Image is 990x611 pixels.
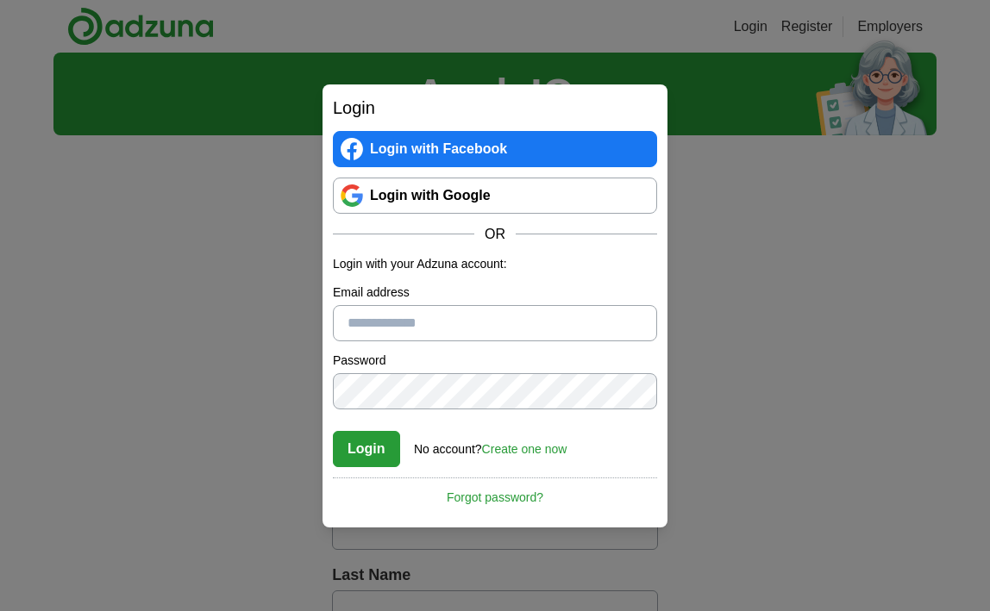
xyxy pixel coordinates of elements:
label: Password [333,352,657,370]
h2: Login [333,95,657,121]
span: OR [474,224,516,245]
p: Login with your Adzuna account: [333,255,657,273]
label: Email address [333,284,657,302]
a: Create one now [482,442,567,456]
button: Login [333,431,400,467]
a: Login with Google [333,178,657,214]
div: No account? [414,430,567,458]
a: Login with Facebook [333,131,657,167]
a: Forgot password? [333,477,657,507]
